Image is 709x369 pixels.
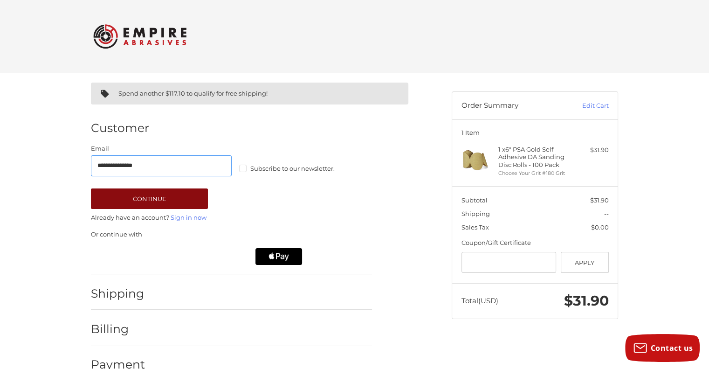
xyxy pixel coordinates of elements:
[591,223,609,231] span: $0.00
[604,210,609,217] span: --
[88,248,163,265] iframe: PayPal-paypal
[590,196,609,204] span: $31.90
[250,165,335,172] span: Subscribe to our newsletter.
[171,214,207,221] a: Sign in now
[461,210,490,217] span: Shipping
[93,18,186,55] img: Empire Abrasives
[625,334,700,362] button: Contact us
[91,213,372,223] p: Already have an account?
[91,322,145,336] h2: Billing
[461,129,609,136] h3: 1 Item
[461,252,557,273] input: Gift Certificate or Coupon Code
[461,296,498,305] span: Total (USD)
[498,146,570,168] h4: 1 x 6" PSA Gold Self Adhesive DA Sanding Disc Rolls - 100 Pack
[118,90,268,97] span: Spend another $117.10 to qualify for free shipping!
[564,292,609,309] span: $31.90
[562,101,609,111] a: Edit Cart
[651,343,693,353] span: Contact us
[461,196,488,204] span: Subtotal
[91,286,145,301] h2: Shipping
[498,169,570,177] li: Choose Your Grit #180 Grit
[91,230,372,239] p: Or continue with
[91,121,149,135] h2: Customer
[561,252,609,273] button: Apply
[91,188,208,209] button: Continue
[91,144,232,153] label: Email
[461,238,609,248] div: Coupon/Gift Certificate
[461,223,489,231] span: Sales Tax
[461,101,562,111] h3: Order Summary
[572,146,609,155] div: $31.90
